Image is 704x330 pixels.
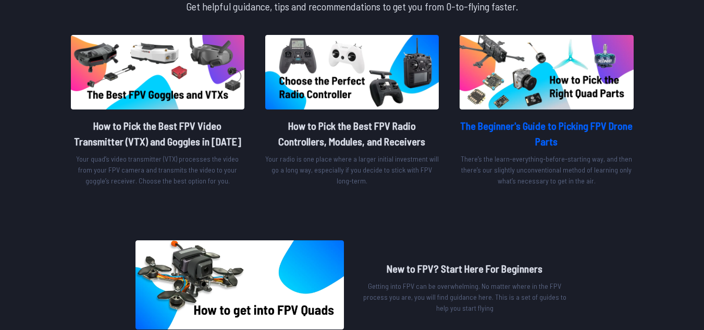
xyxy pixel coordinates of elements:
a: image of postHow to Pick the Best FPV Radio Controllers, Modules, and ReceiversYour radio is one ... [265,35,439,190]
a: image of postHow to Pick the Best FPV Video Transmitter (VTX) and Goggles in [DATE]Your quad’s vi... [71,35,244,190]
h2: New to FPV? Start Here For Beginners [361,261,569,276]
img: image of post [135,240,344,329]
a: image of postThe Beginner's Guide to Picking FPV Drone PartsThere’s the learn-everything-before-s... [460,35,633,190]
h2: How to Pick the Best FPV Video Transmitter (VTX) and Goggles in [DATE] [71,118,244,149]
h2: The Beginner's Guide to Picking FPV Drone Parts [460,118,633,149]
p: Your quad’s video transmitter (VTX) processes the video from your FPV camera and transmits the vi... [71,153,244,186]
p: Your radio is one place where a larger initial investment will go a long way, especially if you d... [265,153,439,186]
p: There’s the learn-everything-before-starting way, and then there’s our slightly unconventional me... [460,153,633,186]
img: image of post [71,35,244,109]
h2: How to Pick the Best FPV Radio Controllers, Modules, and Receivers [265,118,439,149]
img: image of post [265,35,439,109]
img: image of post [460,35,633,109]
a: image of postNew to FPV? Start Here For BeginnersGetting into FPV can be overwhelming. No matter ... [135,240,569,329]
p: Getting into FPV can be overwhelming. No matter where in the FPV process you are, you will find g... [361,280,569,313]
